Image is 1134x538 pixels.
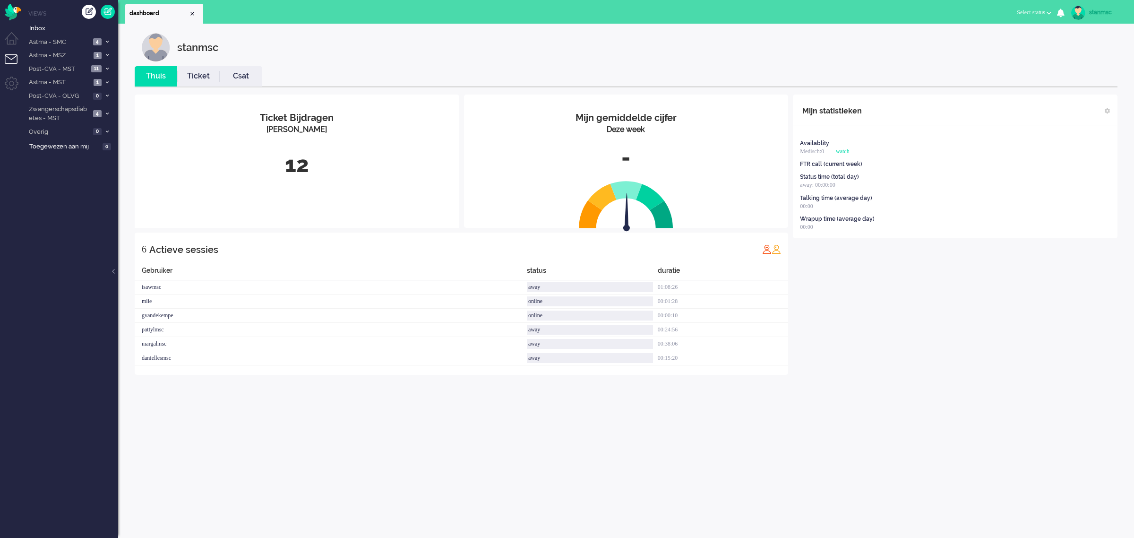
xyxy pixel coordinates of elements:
[5,32,26,53] li: Dashboard menu
[135,71,177,82] a: Thuis
[471,142,782,174] div: -
[658,266,789,280] div: duratie
[177,71,220,82] a: Ticket
[135,337,527,351] div: margalmsc
[220,66,262,87] li: Csat
[93,38,102,45] span: 4
[103,143,111,150] span: 0
[800,148,824,155] span: Medisch:0
[527,325,653,335] div: away
[800,215,875,223] div: Wrapup time (average day)
[27,51,91,60] span: Astma - MSZ
[149,240,218,259] div: Actieve sessies
[125,4,203,24] li: Dashboard
[1069,6,1125,20] a: stanmsc
[658,295,789,309] div: 00:01:28
[142,33,170,61] img: customer.svg
[135,351,527,365] div: daniellesmsc
[800,194,872,202] div: Talking time (average day)
[1071,6,1085,20] img: avatar
[658,323,789,337] div: 00:24:56
[82,5,96,19] div: Creëer ticket
[658,280,789,295] div: 01:08:26
[27,141,118,151] a: Toegewezen aan mij 0
[772,244,781,254] img: profile_orange.svg
[658,309,789,323] div: 00:00:10
[471,124,782,135] div: Deze week
[189,10,196,17] div: Close tab
[27,65,88,74] span: Post-CVA - MST
[527,296,653,306] div: online
[606,193,647,234] img: arrow.svg
[29,142,100,151] span: Toegewezen aan mij
[27,38,90,47] span: Astma - SMC
[579,181,673,228] img: semi_circle.svg
[29,24,118,33] span: Inbox
[836,148,850,155] span: watch
[800,203,813,209] span: 00:00
[94,79,102,86] span: 1
[527,339,653,349] div: away
[1017,9,1045,16] span: Select status
[800,173,859,181] div: Status time (total day)
[142,149,452,181] div: 12
[527,353,653,363] div: away
[27,128,90,137] span: Overig
[800,139,829,148] div: Availablity
[129,9,189,17] span: dashboard
[27,78,91,87] span: Astma - MST
[1011,6,1057,19] button: Select status
[658,351,789,365] div: 00:15:20
[142,124,452,135] div: [PERSON_NAME]
[5,6,21,13] a: Omnidesk
[658,337,789,351] div: 00:38:06
[527,282,653,292] div: away
[142,111,452,125] div: Ticket Bijdragen
[27,23,118,33] a: Inbox
[27,92,90,101] span: Post-CVA - OLVG
[800,224,813,230] span: 00:00
[177,33,218,61] div: stanmsc
[762,244,772,254] img: profile_red.svg
[5,4,21,20] img: flow_omnibird.svg
[28,9,118,17] li: Views
[220,71,262,82] a: Csat
[27,105,90,122] span: Zwangerschapsdiabetes - MST
[800,160,862,168] div: FTR call (current week)
[5,77,26,98] li: Admin menu
[135,280,527,295] div: isawmsc
[101,5,115,19] a: Quick Ticket
[91,65,102,72] span: 11
[527,311,653,321] div: online
[527,266,658,280] div: status
[93,93,102,100] span: 0
[93,110,102,117] span: 4
[135,309,527,323] div: gvandekempe
[802,102,862,121] div: Mijn statistieken
[142,240,146,259] div: 6
[135,323,527,337] div: pattylmsc
[93,128,102,135] span: 0
[1011,3,1057,24] li: Select status
[5,54,26,76] li: Tickets menu
[177,66,220,87] li: Ticket
[1089,8,1125,17] div: stanmsc
[94,52,102,59] span: 1
[471,111,782,125] div: Mijn gemiddelde cijfer
[135,266,527,280] div: Gebruiker
[135,295,527,309] div: mlie
[135,66,177,87] li: Thuis
[800,182,835,188] span: away: 00:00:00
